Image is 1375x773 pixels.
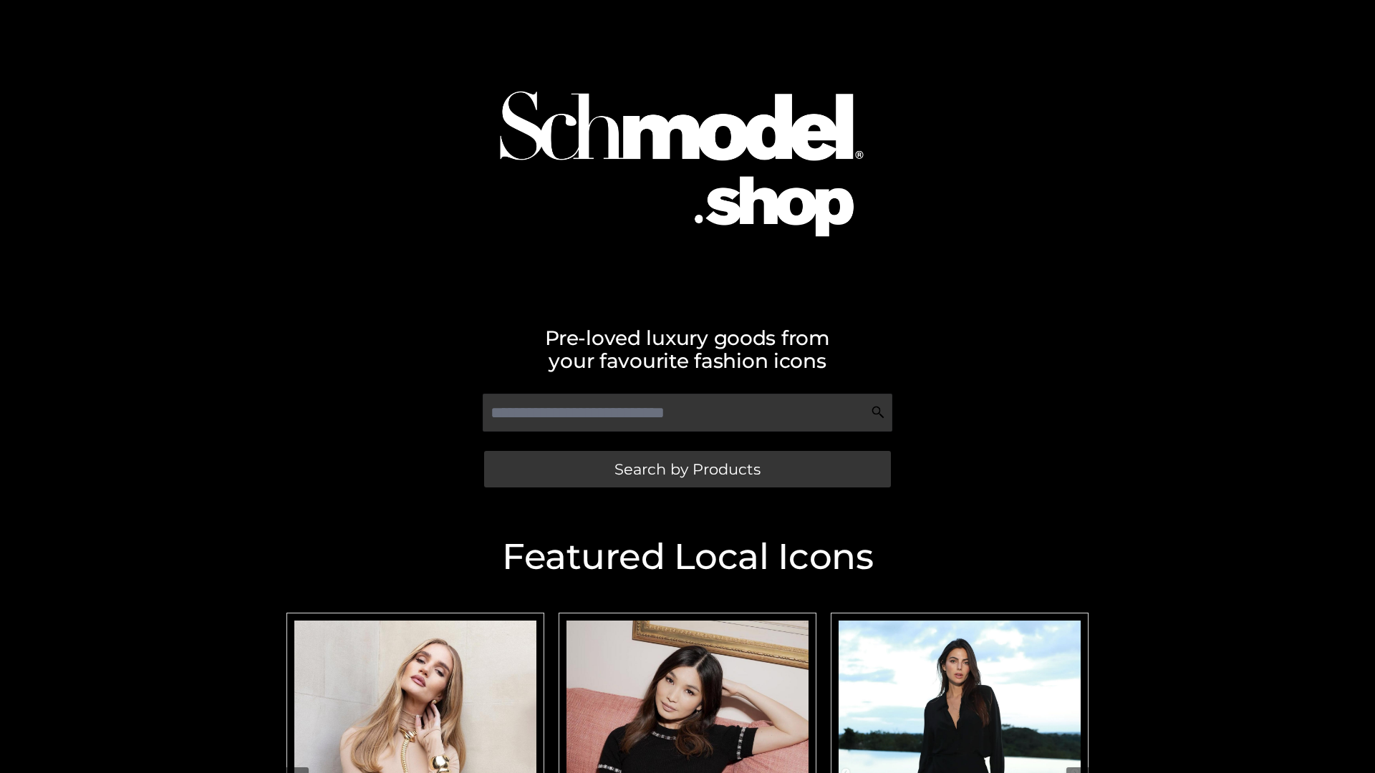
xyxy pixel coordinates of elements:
h2: Pre-loved luxury goods from your favourite fashion icons [279,326,1096,372]
h2: Featured Local Icons​ [279,539,1096,575]
a: Search by Products [484,451,891,487]
img: Search Icon [871,405,885,419]
span: Search by Products [614,462,761,477]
